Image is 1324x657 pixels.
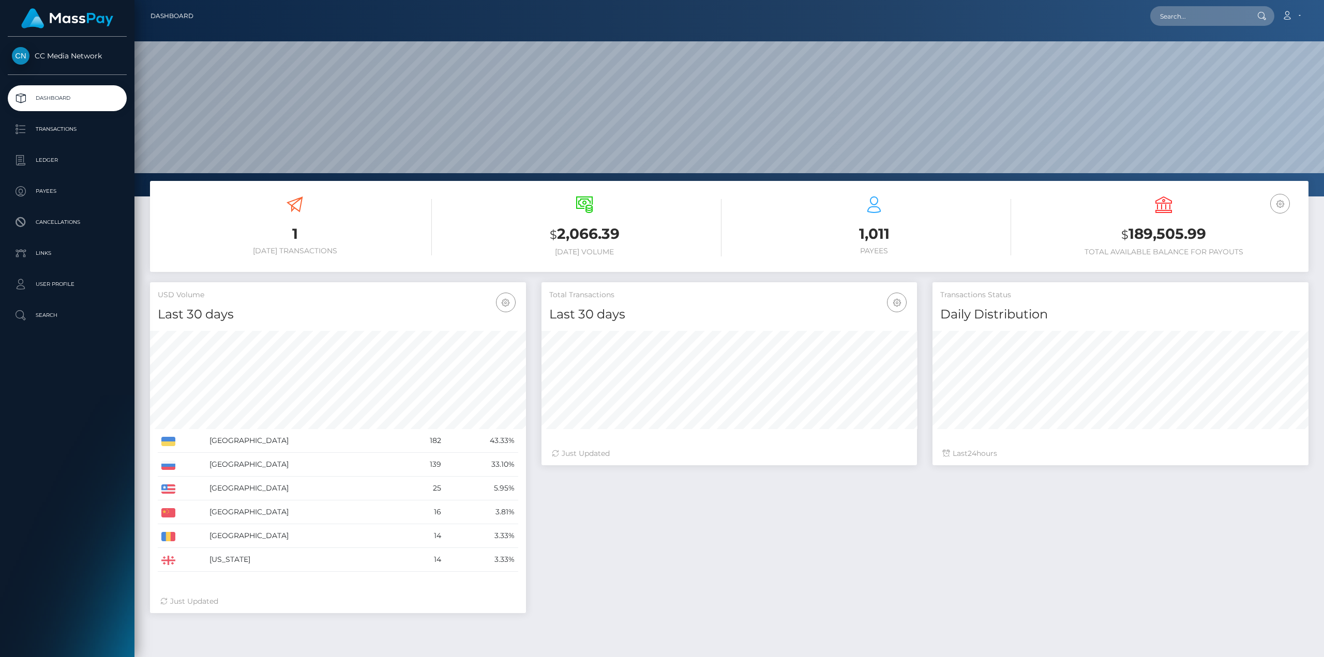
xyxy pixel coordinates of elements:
[161,556,175,565] img: GE.png
[12,215,123,230] p: Cancellations
[403,429,445,453] td: 182
[8,116,127,142] a: Transactions
[12,184,123,199] p: Payees
[737,224,1011,244] h3: 1,011
[206,453,402,477] td: [GEOGRAPHIC_DATA]
[1150,6,1247,26] input: Search...
[445,548,518,572] td: 3.33%
[550,227,557,242] small: $
[8,240,127,266] a: Links
[206,477,402,500] td: [GEOGRAPHIC_DATA]
[403,524,445,548] td: 14
[1027,224,1301,245] h3: 189,505.99
[403,548,445,572] td: 14
[161,484,175,494] img: US.png
[160,596,516,607] div: Just Updated
[206,548,402,572] td: [US_STATE]
[445,477,518,500] td: 5.95%
[12,152,123,168] p: Ledger
[940,305,1301,324] h4: Daily Distribution
[403,453,445,477] td: 139
[8,302,127,328] a: Search
[161,437,175,446] img: UA.png
[206,429,402,453] td: [GEOGRAPHIC_DATA]
[21,8,113,28] img: MassPay Logo
[549,305,910,324] h4: Last 30 days
[158,224,432,244] h3: 1
[8,147,127,173] a: Ledger
[206,500,402,524] td: [GEOGRAPHIC_DATA]
[549,290,910,300] h5: Total Transactions
[8,51,127,60] span: CC Media Network
[940,290,1301,300] h5: Transactions Status
[445,429,518,453] td: 43.33%
[151,5,193,27] a: Dashboard
[12,277,123,292] p: User Profile
[445,524,518,548] td: 3.33%
[8,209,127,235] a: Cancellations
[8,271,127,297] a: User Profile
[12,90,123,106] p: Dashboard
[12,246,123,261] p: Links
[445,453,518,477] td: 33.10%
[158,305,518,324] h4: Last 30 days
[447,248,721,256] h6: [DATE] Volume
[403,477,445,500] td: 25
[968,449,976,458] span: 24
[1027,248,1301,256] h6: Total Available Balance for Payouts
[12,308,123,323] p: Search
[737,247,1011,255] h6: Payees
[161,508,175,517] img: CN.png
[158,290,518,300] h5: USD Volume
[12,47,29,65] img: CC Media Network
[12,121,123,137] p: Transactions
[8,85,127,111] a: Dashboard
[158,247,432,255] h6: [DATE] Transactions
[161,461,175,470] img: RU.png
[161,532,175,541] img: RO.png
[8,178,127,204] a: Payees
[943,448,1298,459] div: Last hours
[445,500,518,524] td: 3.81%
[1121,227,1129,242] small: $
[552,448,907,459] div: Just Updated
[447,224,721,245] h3: 2,066.39
[206,524,402,548] td: [GEOGRAPHIC_DATA]
[403,500,445,524] td: 16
